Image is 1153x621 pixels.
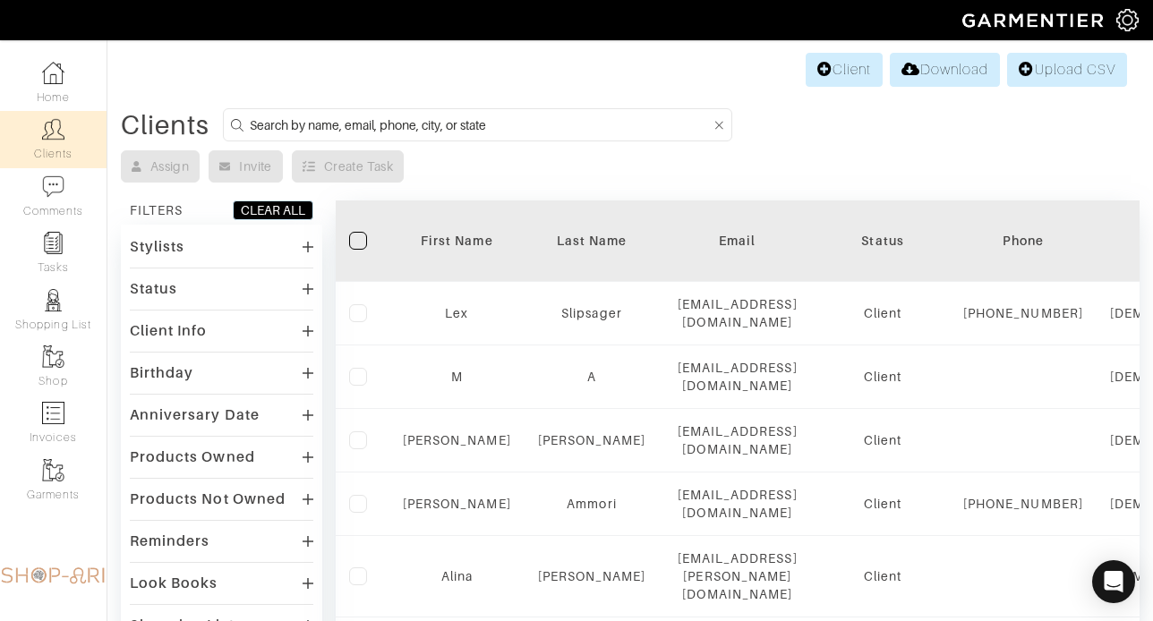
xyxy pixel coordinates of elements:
div: Reminders [130,532,209,550]
img: stylists-icon-eb353228a002819b7ec25b43dbf5f0378dd9e0616d9560372ff212230b889e62.png [42,289,64,311]
div: Client Info [130,322,208,340]
a: Client [806,53,883,87]
div: Status [829,232,936,250]
div: [EMAIL_ADDRESS][DOMAIN_NAME] [672,295,802,331]
a: Download [890,53,1000,87]
div: [PHONE_NUMBER] [963,304,1083,322]
img: orders-icon-0abe47150d42831381b5fb84f609e132dff9fe21cb692f30cb5eec754e2cba89.png [42,402,64,424]
div: Stylists [130,238,184,256]
div: Products Not Owned [130,490,286,508]
a: Alina [441,569,473,583]
div: Clients [121,116,209,134]
img: reminder-icon-8004d30b9f0a5d33ae49ab947aed9ed385cf756f9e5892f1edd6e32f2345188e.png [42,232,64,254]
a: Ammori [567,497,616,511]
img: garments-icon-b7da505a4dc4fd61783c78ac3ca0ef83fa9d6f193b1c9dc38574b1d14d53ca28.png [42,459,64,481]
div: Client [829,431,936,449]
img: garments-icon-b7da505a4dc4fd61783c78ac3ca0ef83fa9d6f193b1c9dc38574b1d14d53ca28.png [42,345,64,368]
a: Slipsager [561,306,621,320]
div: [EMAIL_ADDRESS][DOMAIN_NAME] [672,422,802,458]
div: FILTERS [130,201,183,219]
input: Search by name, email, phone, city, or state [250,114,711,136]
img: comment-icon-a0a6a9ef722e966f86d9cbdc48e553b5cf19dbc54f86b18d962a5391bc8f6eb6.png [42,175,64,198]
th: Toggle SortBy [816,200,950,282]
div: Open Intercom Messenger [1092,560,1135,603]
th: Toggle SortBy [389,200,525,282]
a: Lex [445,306,468,320]
div: [EMAIL_ADDRESS][PERSON_NAME][DOMAIN_NAME] [672,549,802,603]
a: [PERSON_NAME] [403,433,511,447]
div: [EMAIL_ADDRESS][DOMAIN_NAME] [672,359,802,395]
a: [PERSON_NAME] [538,569,646,583]
img: gear-icon-white-bd11855cb880d31180b6d7d6211b90ccbf57a29d726f0c71d8c61bd08dd39cc2.png [1116,9,1139,31]
div: Phone [963,232,1083,250]
div: [PHONE_NUMBER] [963,495,1083,513]
img: garmentier-logo-header-white-b43fb05a5012e4ada735d5af1a66efaba907eab6374d6393d1fbf88cb4ef424d.png [953,4,1116,36]
div: Client [829,368,936,386]
div: Birthday [130,364,193,382]
div: First Name [403,232,511,250]
div: Client [829,304,936,322]
a: Upload CSV [1007,53,1127,87]
div: Client [829,495,936,513]
img: dashboard-icon-dbcd8f5a0b271acd01030246c82b418ddd0df26cd7fceb0bd07c9910d44c42f6.png [42,62,64,84]
img: clients-icon-6bae9207a08558b7cb47a8932f037763ab4055f8c8b6bfacd5dc20c3e0201464.png [42,118,64,140]
th: Toggle SortBy [525,200,660,282]
div: Client [829,567,936,585]
div: CLEAR ALL [241,201,305,219]
div: Look Books [130,574,218,592]
div: Anniversary Date [130,406,260,424]
button: CLEAR ALL [233,200,313,220]
a: [PERSON_NAME] [538,433,646,447]
div: Products Owned [130,448,255,466]
a: [PERSON_NAME] [403,497,511,511]
div: Last Name [538,232,646,250]
a: A [587,370,596,384]
a: M [451,370,463,384]
div: Status [130,280,177,298]
div: [EMAIL_ADDRESS][DOMAIN_NAME] [672,486,802,522]
div: Email [672,232,802,250]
